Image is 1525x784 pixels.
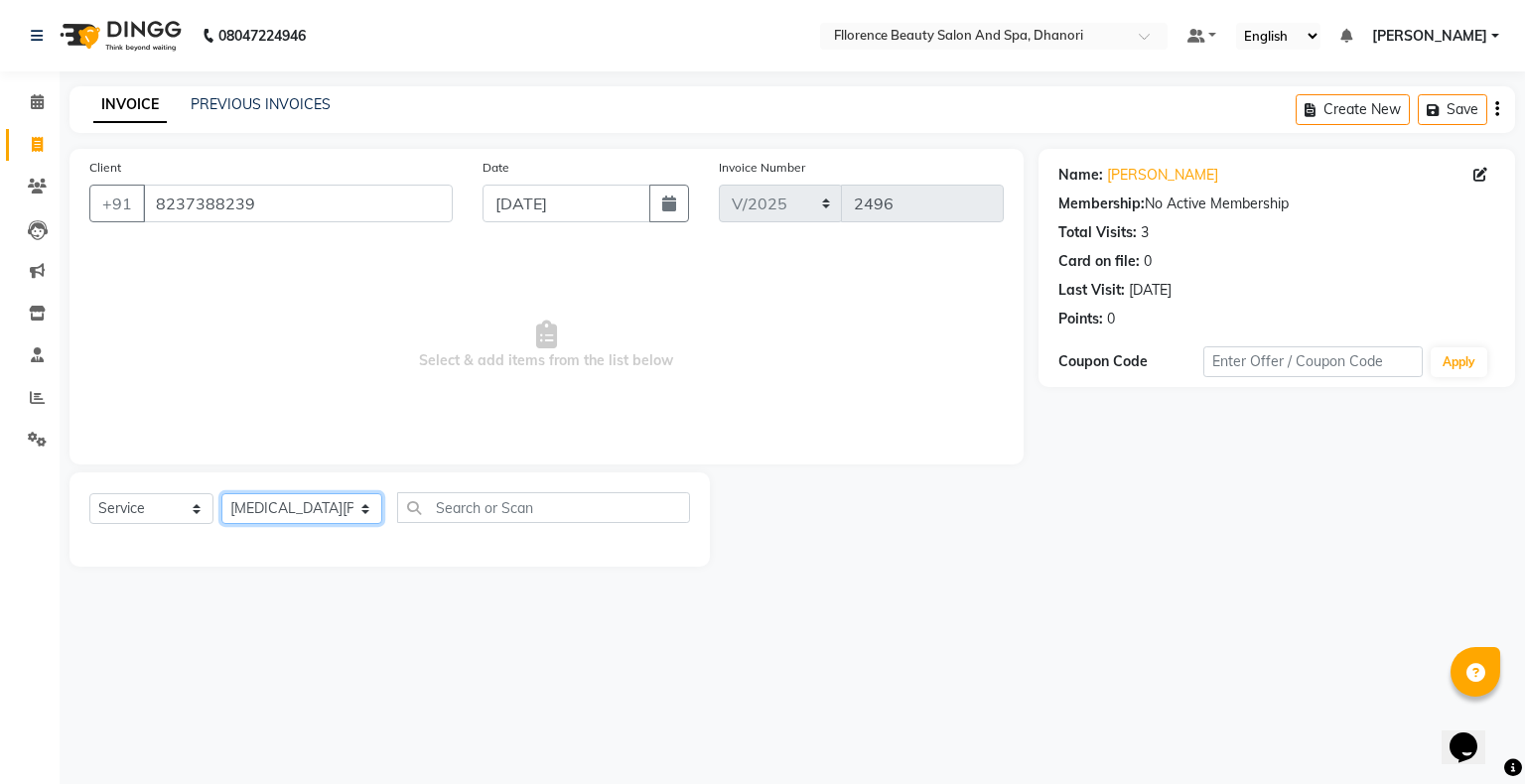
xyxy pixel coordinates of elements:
[719,159,805,177] label: Invoice Number
[483,159,509,177] label: Date
[1442,705,1505,764] iframe: chat widget
[1372,26,1487,47] span: [PERSON_NAME]
[397,492,690,523] input: Search or Scan
[93,87,167,123] a: INVOICE
[1058,165,1103,186] div: Name:
[1129,280,1172,301] div: [DATE]
[1141,222,1149,243] div: 3
[1107,165,1218,186] a: [PERSON_NAME]
[89,159,121,177] label: Client
[143,185,453,222] input: Search by Name/Mobile/Email/Code
[1058,309,1103,329] div: Points:
[1058,222,1137,243] div: Total Visits:
[51,8,187,64] img: logo
[89,246,1004,445] span: Select & add items from the list below
[89,185,145,222] button: +91
[1058,280,1125,301] div: Last Visit:
[1296,94,1410,125] button: Create New
[1107,309,1115,329] div: 0
[1431,347,1487,377] button: Apply
[1058,251,1140,272] div: Card on file:
[1058,194,1145,214] div: Membership:
[191,95,331,113] a: PREVIOUS INVOICES
[1203,346,1422,377] input: Enter Offer / Coupon Code
[218,8,306,64] b: 08047224946
[1144,251,1152,272] div: 0
[1418,94,1487,125] button: Save
[1058,351,1204,372] div: Coupon Code
[1058,194,1495,214] div: No Active Membership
